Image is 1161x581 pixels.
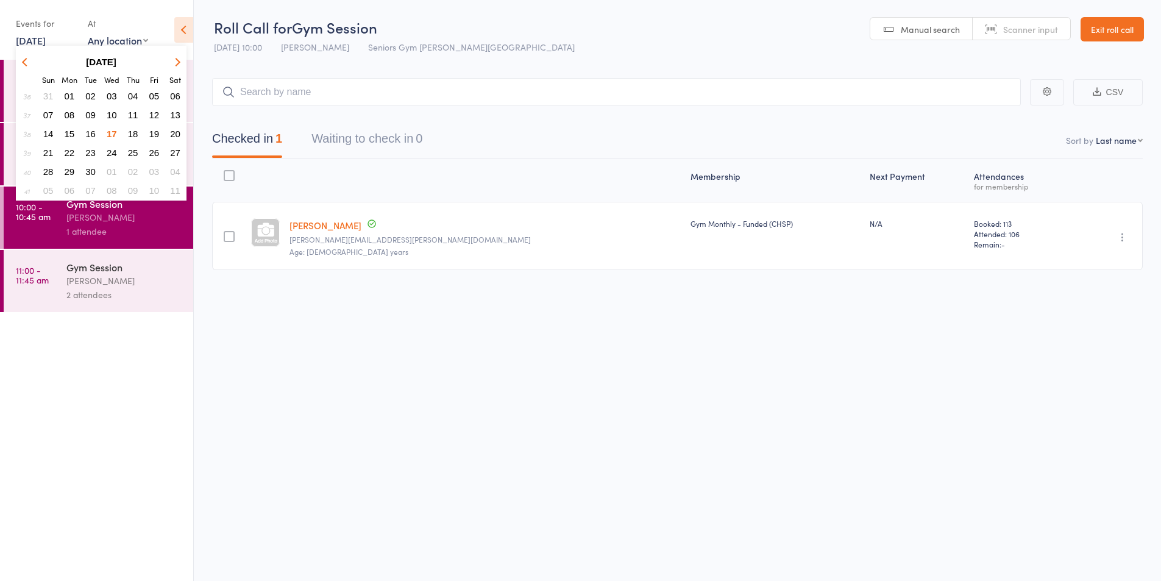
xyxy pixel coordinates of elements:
[870,218,964,229] div: N/A
[145,182,164,199] button: 10
[65,166,75,177] span: 29
[66,197,183,210] div: Gym Session
[66,224,183,238] div: 1 attendee
[170,148,180,158] span: 27
[39,144,58,161] button: 21
[145,88,164,104] button: 05
[62,74,77,85] small: Monday
[1066,134,1093,146] label: Sort by
[145,126,164,142] button: 19
[166,182,185,199] button: 11
[1003,23,1058,35] span: Scanner input
[81,182,100,199] button: 07
[81,126,100,142] button: 16
[85,185,96,196] span: 07
[104,74,119,85] small: Wednesday
[23,148,30,158] em: 39
[974,182,1067,190] div: for membership
[865,164,969,196] div: Next Payment
[974,239,1067,249] span: Remain:
[16,34,46,47] a: [DATE]
[43,91,54,101] span: 31
[166,88,185,104] button: 06
[85,129,96,139] span: 16
[1073,79,1143,105] button: CSV
[85,74,97,85] small: Tuesday
[169,74,181,85] small: Saturday
[124,182,143,199] button: 09
[16,202,51,221] time: 10:00 - 10:45 am
[974,229,1067,239] span: Attended: 106
[289,246,408,257] span: Age: [DEMOGRAPHIC_DATA] years
[107,166,117,177] span: 01
[289,219,361,232] a: [PERSON_NAME]
[128,166,138,177] span: 02
[212,126,282,158] button: Checked in1
[170,166,180,177] span: 04
[39,182,58,199] button: 05
[60,182,79,199] button: 06
[149,148,160,158] span: 26
[81,144,100,161] button: 23
[85,148,96,158] span: 23
[128,185,138,196] span: 09
[39,163,58,180] button: 28
[23,167,30,177] em: 40
[23,91,30,101] em: 36
[107,129,117,139] span: 17
[128,148,138,158] span: 25
[66,288,183,302] div: 2 attendees
[686,164,865,196] div: Membership
[43,129,54,139] span: 14
[60,88,79,104] button: 01
[39,126,58,142] button: 14
[23,129,30,139] em: 38
[60,107,79,123] button: 08
[102,144,121,161] button: 24
[170,110,180,120] span: 13
[149,91,160,101] span: 05
[166,107,185,123] button: 13
[16,265,49,285] time: 11:00 - 11:45 am
[311,126,422,158] button: Waiting to check in0
[166,144,185,161] button: 27
[166,126,185,142] button: 20
[4,123,193,185] a: 9:00 -9:45 amGym Session[PERSON_NAME]2 attendees
[124,88,143,104] button: 04
[88,34,148,47] div: Any location
[65,185,75,196] span: 06
[145,163,164,180] button: 03
[691,218,860,229] div: Gym Monthly - Funded (CHSP)
[81,88,100,104] button: 02
[212,78,1021,106] input: Search by name
[149,166,160,177] span: 03
[102,126,121,142] button: 17
[124,126,143,142] button: 18
[901,23,960,35] span: Manual search
[86,57,116,67] strong: [DATE]
[107,148,117,158] span: 24
[275,132,282,145] div: 1
[85,91,96,101] span: 02
[107,110,117,120] span: 10
[102,88,121,104] button: 03
[60,144,79,161] button: 22
[145,107,164,123] button: 12
[368,41,575,53] span: Seniors Gym [PERSON_NAME][GEOGRAPHIC_DATA]
[102,182,121,199] button: 08
[214,17,292,37] span: Roll Call for
[124,107,143,123] button: 11
[16,13,76,34] div: Events for
[974,218,1067,229] span: Booked: 113
[23,110,30,120] em: 37
[150,74,158,85] small: Friday
[166,163,185,180] button: 04
[4,187,193,249] a: 10:00 -10:45 amGym Session[PERSON_NAME]1 attendee
[281,41,349,53] span: [PERSON_NAME]
[170,91,180,101] span: 06
[4,250,193,312] a: 11:00 -11:45 amGym Session[PERSON_NAME]2 attendees
[88,13,148,34] div: At
[416,132,422,145] div: 0
[43,148,54,158] span: 21
[81,107,100,123] button: 09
